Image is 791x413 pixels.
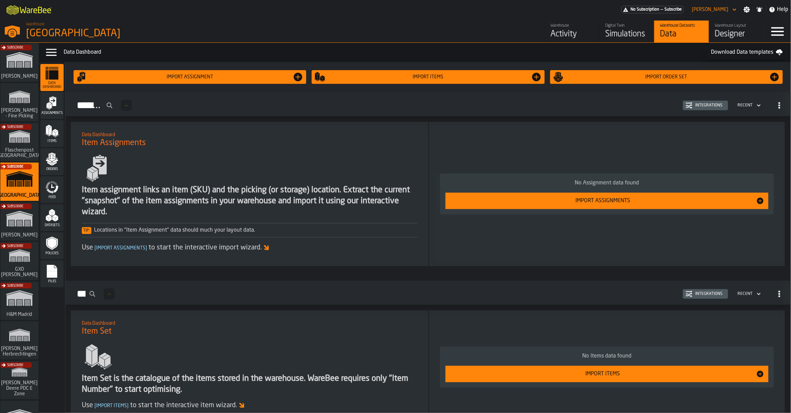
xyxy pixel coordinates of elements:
div: DropdownMenuValue-Sebastian Petruch Petruch [689,5,738,14]
span: ] [145,246,147,250]
a: link-to-/wh/i/1653e8cc-126b-480f-9c47-e01e76aa4a88/simulations [0,202,39,242]
span: Orders [40,167,64,171]
span: Data Dashboard [40,81,64,89]
span: No Subscription [631,7,659,12]
span: — [661,7,663,12]
li: menu Items [40,120,64,147]
div: DropdownMenuValue-Sebastian Petruch Petruch [692,7,728,12]
span: [ [94,246,96,250]
div: ButtonLoadMore-Load More-Prev-First-Last [118,100,134,111]
div: Import Order Set [564,74,769,80]
a: link-to-/wh/i/9d85c013-26f4-4c06-9c7d-6d35b33af13a/simulations [0,361,39,401]
div: DropdownMenuValue-4 [738,103,753,108]
div: Use to start the interactive import wizard. [82,243,417,253]
div: ItemListCard- [429,122,785,266]
li: menu Policies [40,232,64,260]
span: Import Assignments [93,246,148,250]
label: button-toggle-Settings [741,6,753,13]
span: Subscribe [7,363,23,367]
div: Import Items [325,74,531,80]
li: menu Data Dashboard [40,64,64,91]
div: Use to start the interactive item wizard. [82,401,417,410]
span: Policies [40,251,64,255]
div: ItemListCard- [71,122,428,266]
span: ] [127,403,129,408]
a: link-to-/wh/i/f0a6b354-7883-413a-84ff-a65eb9c31f03/simulations [0,321,39,361]
span: Subscribe [7,46,23,50]
span: Files [40,280,64,283]
span: Subscribe [7,165,23,169]
div: Import assignment [87,74,293,80]
div: Data Dashboard [64,48,705,56]
li: menu Files [40,260,64,288]
div: No Assignment data found [445,179,768,187]
div: Item Set is the catalogue of the items stored in the warehouse. WareBee requires only "Item Numbe... [82,373,417,395]
span: Assignments [40,111,64,115]
span: — [108,292,111,296]
li: menu Assignments [40,92,64,119]
button: button-Import Order Set [550,70,783,84]
a: link-to-/wh/i/b5402f52-ce28-4f27-b3d4-5c6d76174849/simulations [599,21,654,42]
div: Activity [550,29,594,40]
label: button-toggle-Data Menu [42,46,61,59]
a: link-to-/wh/i/b5402f52-ce28-4f27-b3d4-5c6d76174849/designer [709,21,764,42]
a: link-to-/wh/i/0438fb8c-4a97-4a5b-bcc6-2889b6922db0/simulations [0,282,39,321]
a: link-to-/wh/i/b5402f52-ce28-4f27-b3d4-5c6d76174849/simulations [0,163,39,202]
span: Items [40,139,64,143]
div: Data [660,29,703,40]
a: link-to-/wh/i/b5402f52-ce28-4f27-b3d4-5c6d76174849/feed/ [545,21,599,42]
span: Item Assignments [82,138,146,149]
a: link-to-/wh/i/48cbecf7-1ea2-4bc9-a439-03d5b66e1a58/simulations [0,83,39,123]
li: menu Datasets [40,204,64,232]
span: Subscribe [7,244,23,248]
div: Designer [715,29,758,40]
button: button-Import Assignments [445,193,768,209]
button: button-Import Items [312,70,544,84]
div: Simulations [605,29,649,40]
li: menu Orders [40,148,64,176]
div: Import Assignments [450,197,756,205]
div: Warehouse [550,23,594,28]
h2: button-Assignments [65,92,791,116]
span: Subscribe [7,284,23,288]
span: Subscribe [7,125,23,129]
span: Warehouse [26,22,44,27]
div: title-Item Set [76,316,423,340]
div: Item assignment links an item (SKU) and the picking (or storage) location. Extract the current "s... [82,185,417,218]
h2: button-Items [65,281,791,305]
div: DropdownMenuValue-4 [738,292,753,296]
a: Download Data templates [705,46,788,59]
div: Integrations [692,292,725,296]
button: button-Integrations [683,101,728,110]
button: button-Import assignment [74,70,306,84]
label: button-toggle-Help [766,5,791,14]
li: menu Feed [40,176,64,204]
div: title-Item Assignments [76,127,423,152]
span: Help [777,5,788,14]
span: Feed [40,195,64,199]
a: link-to-/wh/i/a0d9589e-ccad-4b62-b3a5-e9442830ef7e/simulations [0,123,39,163]
div: Import Items [450,370,756,378]
a: link-to-/wh/i/b5402f52-ce28-4f27-b3d4-5c6d76174849/data [654,21,709,42]
label: button-toggle-Notifications [753,6,766,13]
div: Locations in "Item Assignment" data should much your layout data. [82,226,417,234]
a: link-to-/wh/i/b5402f52-ce28-4f27-b3d4-5c6d76174849/pricing/ [621,6,684,13]
div: ButtonLoadMore-Load More-Prev-First-Last [101,288,117,299]
label: button-toggle-Menu [764,21,791,42]
span: Import Items [93,403,130,408]
div: DropdownMenuValue-4 [735,290,762,298]
div: Warehouse Layout [715,23,758,28]
h2: Sub Title [82,131,417,138]
a: link-to-/wh/i/baca6aa3-d1fc-43c0-a604-2a1c9d5db74d/simulations [0,242,39,282]
div: Warehouse Datasets [660,23,703,28]
button: button-Integrations [683,289,728,299]
span: — [125,103,128,108]
div: No Items data found [445,352,768,360]
span: [ [94,403,96,408]
div: Menu Subscription [621,6,684,13]
span: Tip: [82,227,91,234]
span: Item Set [82,326,112,337]
h2: Sub Title [82,319,417,326]
div: DropdownMenuValue-4 [735,101,762,109]
button: button-Import Items [445,366,768,382]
